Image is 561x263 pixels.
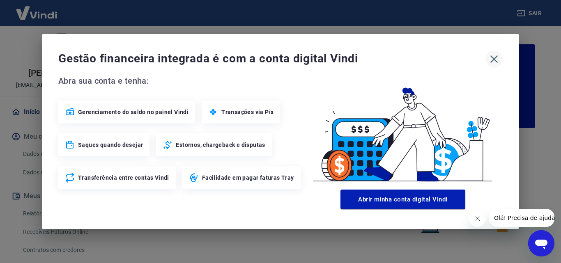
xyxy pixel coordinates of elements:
iframe: Mensagem da empresa [489,209,554,227]
iframe: Botão para abrir a janela de mensagens [528,230,554,256]
iframe: Fechar mensagem [469,210,486,227]
span: Abra sua conta e tenha: [58,74,303,87]
span: Transações via Pix [221,108,274,116]
span: Estornos, chargeback e disputas [176,141,265,149]
span: Facilidade em pagar faturas Tray [202,174,294,182]
img: Good Billing [303,74,503,186]
span: Transferência entre contas Vindi [78,174,169,182]
span: Olá! Precisa de ajuda? [5,6,69,12]
span: Gestão financeira integrada é com a conta digital Vindi [58,50,485,67]
span: Saques quando desejar [78,141,143,149]
span: Gerenciamento do saldo no painel Vindi [78,108,189,116]
button: Abrir minha conta digital Vindi [340,190,465,209]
